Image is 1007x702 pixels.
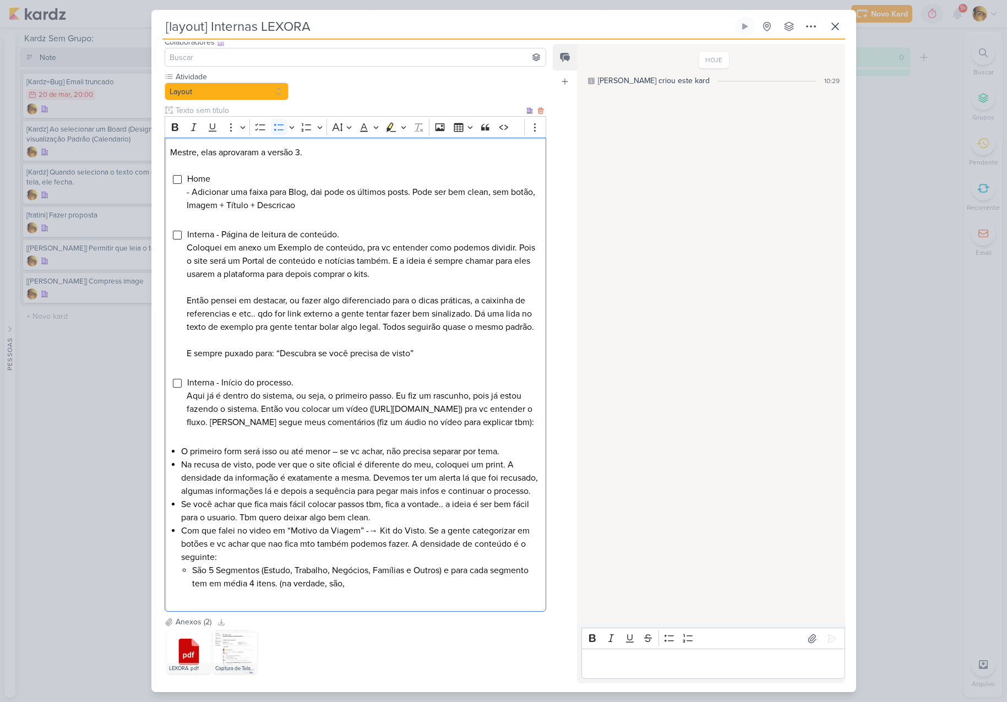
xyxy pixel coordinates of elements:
li: O primeiro form será isso ou até menor – se vc achar, não precisa separar por tema. [181,445,540,458]
button: Layout [165,83,289,100]
div: Captura de Tela [DATE] 10.52.45.png [213,663,257,674]
input: Texto sem título [173,105,525,116]
span: Home - Adicionar uma faixa para Blog, dai pode os últimos posts. Pode ser bem clean, sem botão, I... [187,173,535,211]
div: Ligar relógio [741,22,749,31]
div: Anexos (2) [176,616,211,628]
div: Editor editing area: main [581,649,845,679]
li: Com que falei no video em “Motivo da Viagem” -→ Kit do Visto. Se a gente categorizar em botões e ... [181,524,540,590]
div: LEXORA .pdf [167,663,211,674]
div: Editor toolbar [581,628,845,649]
input: Buscar [167,51,544,64]
input: Kard Sem Título [162,17,733,36]
label: Atividade [175,71,289,83]
img: rRpg0QCIOpI6JhzMCa9G69Az3auGDX-metaQ2FwdHVyYSBkZSBUZWxhIDIwMjUtMDktMjggYcyAcyAxMC41Mi40NS5wbmc=-.png [213,630,257,674]
p: Mestre, elas aprovaram a versão 3. [170,146,540,159]
div: Editor toolbar [165,116,547,138]
div: [PERSON_NAME] criou este kard [598,75,710,86]
li: São 5 Segmentos (Estudo, Trabalho, Negócios, Famílias e Outros) e para cada segmento tem em média... [192,564,540,590]
div: 10:29 [824,76,840,86]
div: Colaboradores [165,36,547,48]
span: Interna - Página de leitura de conteúdo. Coloquei em anexo um Exemplo de conteúdo, pra vc entende... [187,229,535,359]
div: Editor editing area: main [165,138,547,612]
li: Na recusa de visto, pode ver que o site oficial é diferente do meu, coloquei um print. A densidad... [181,458,540,498]
span: Interna - Início do processo. Aqui já é dentro do sistema, ou seja, o primeiro passo. Eu fiz um r... [187,377,534,428]
li: Se você achar que fica mais fácil colocar passos tbm, fica a vontade.. a ideia é ser bem fácil pa... [181,498,540,524]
